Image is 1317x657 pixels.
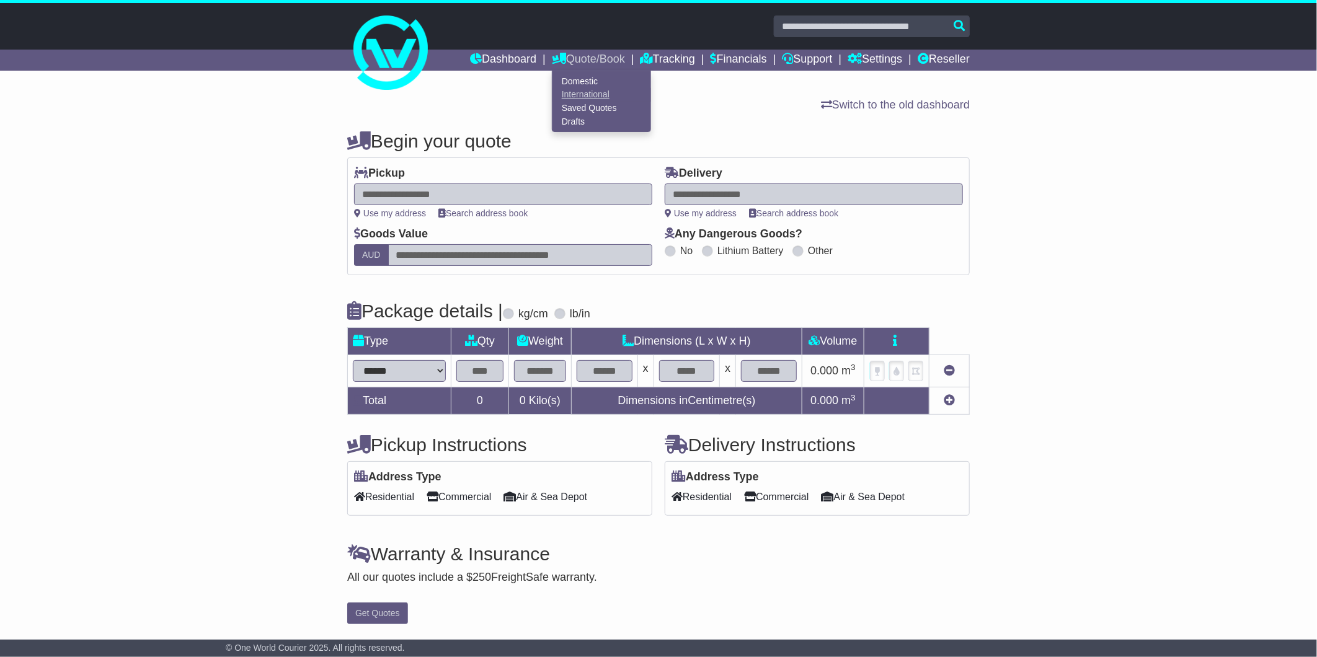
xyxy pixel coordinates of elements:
[451,387,509,415] td: 0
[810,394,838,407] span: 0.000
[665,227,802,241] label: Any Dangerous Goods?
[552,102,650,115] a: Saved Quotes
[944,394,955,407] a: Add new item
[438,208,528,218] a: Search address book
[518,307,548,321] label: kg/cm
[851,363,856,372] sup: 3
[841,394,856,407] span: m
[711,50,767,71] a: Financials
[641,50,695,71] a: Tracking
[665,208,737,218] a: Use my address
[552,50,625,71] a: Quote/Book
[680,245,693,257] label: No
[348,387,451,415] td: Total
[821,99,970,111] a: Switch to the old dashboard
[226,643,405,653] span: © One World Courier 2025. All rights reserved.
[570,307,590,321] label: lb/in
[749,208,838,218] a: Search address book
[848,50,902,71] a: Settings
[347,571,970,584] div: All our quotes include a $ FreightSafe warranty.
[822,487,905,506] span: Air & Sea Depot
[918,50,970,71] a: Reseller
[802,328,864,355] td: Volume
[672,470,759,484] label: Address Type
[347,602,408,624] button: Get Quotes
[354,167,405,180] label: Pickup
[571,387,802,415] td: Dimensions in Centimetre(s)
[509,387,572,415] td: Kilo(s)
[810,364,838,377] span: 0.000
[808,245,833,257] label: Other
[347,544,970,564] h4: Warranty & Insurance
[347,301,503,321] h4: Package details |
[347,434,652,455] h4: Pickup Instructions
[427,487,491,506] span: Commercial
[665,434,970,455] h4: Delivery Instructions
[841,364,856,377] span: m
[571,328,802,355] td: Dimensions (L x W x H)
[665,167,722,180] label: Delivery
[552,115,650,128] a: Drafts
[717,245,784,257] label: Lithium Battery
[354,487,414,506] span: Residential
[520,394,526,407] span: 0
[552,71,651,132] div: Quote/Book
[504,487,588,506] span: Air & Sea Depot
[354,470,441,484] label: Address Type
[552,88,650,102] a: International
[354,227,428,241] label: Goods Value
[354,244,389,266] label: AUD
[851,393,856,402] sup: 3
[782,50,832,71] a: Support
[509,328,572,355] td: Weight
[470,50,536,71] a: Dashboard
[451,328,509,355] td: Qty
[944,364,955,377] a: Remove this item
[552,74,650,88] a: Domestic
[348,328,451,355] td: Type
[347,131,970,151] h4: Begin your quote
[744,487,809,506] span: Commercial
[354,208,426,218] a: Use my address
[672,487,732,506] span: Residential
[637,355,654,387] td: x
[472,571,491,583] span: 250
[720,355,736,387] td: x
